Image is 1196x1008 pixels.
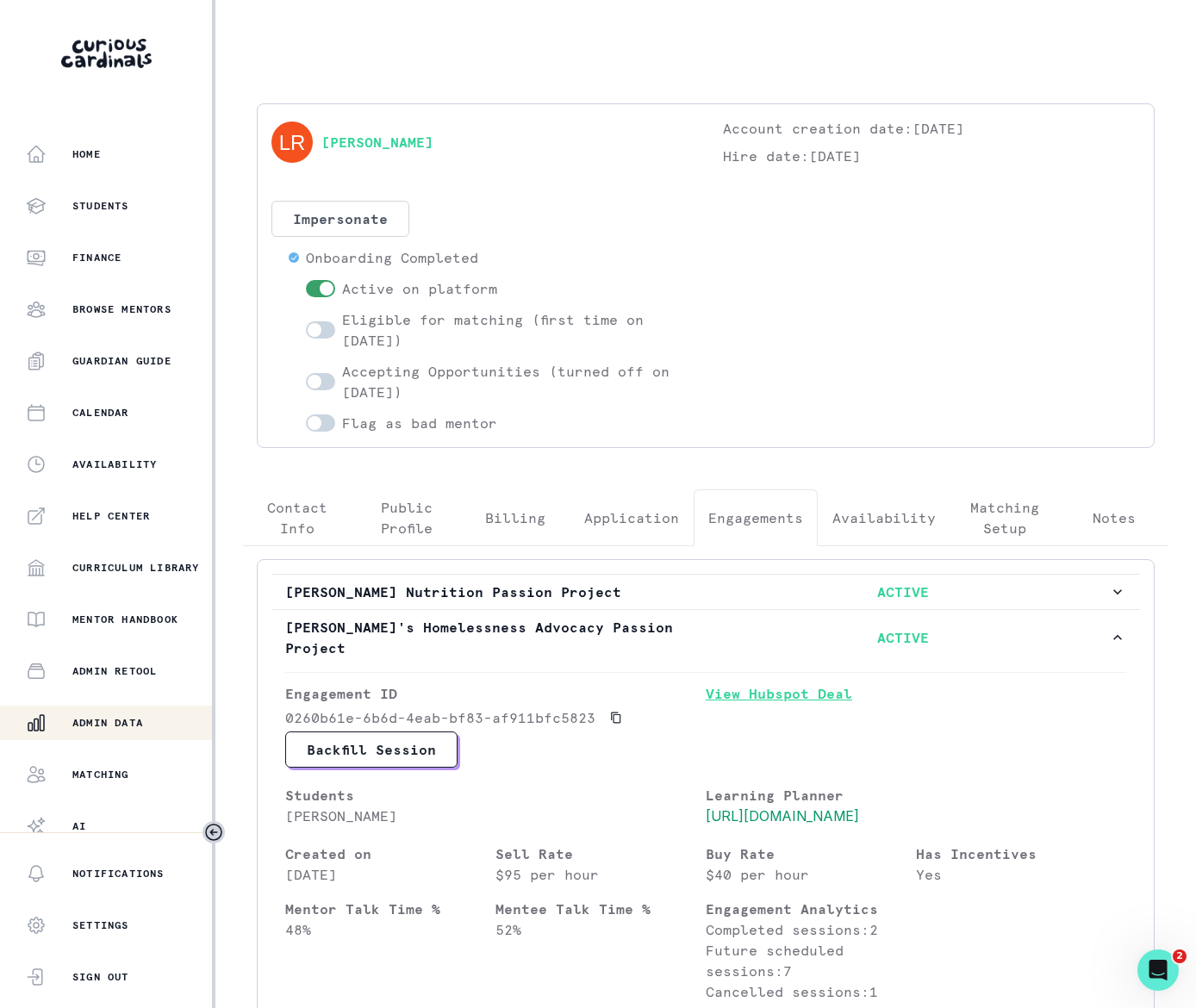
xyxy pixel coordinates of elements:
p: Billing [485,507,545,528]
p: Future scheduled sessions: 7 [706,940,916,981]
p: Yes [916,864,1126,885]
p: Admin Data [72,716,143,730]
p: [PERSON_NAME] [285,806,706,826]
p: 52 % [495,919,706,940]
p: Curriculum Library [72,561,200,575]
p: Engagement Analytics [706,899,916,919]
p: Onboarding Completed [306,247,478,268]
p: Public Profile [366,497,445,538]
a: [PERSON_NAME] [321,132,433,152]
p: Matching Setup [965,497,1044,538]
p: [PERSON_NAME]'s Homelessness Advocacy Passion Project [285,617,697,658]
p: Engagements [708,507,803,528]
p: [PERSON_NAME] Nutrition Passion Project [285,582,697,602]
p: Notes [1093,507,1136,528]
p: Mentor Handbook [72,613,178,626]
button: Backfill Session [285,731,458,768]
p: 0260b61e-6b6d-4eab-bf83-af911bfc5823 [285,707,595,728]
p: Learning Planner [706,785,1126,806]
p: Engagement ID [285,683,706,704]
p: Accepting Opportunities (turned off on [DATE]) [342,361,688,402]
p: $40 per hour [706,864,916,885]
a: [URL][DOMAIN_NAME] [706,807,859,824]
p: Matching [72,768,129,781]
p: Browse Mentors [72,302,171,316]
p: Availability [72,457,157,471]
p: Notifications [72,867,165,880]
p: Application [584,507,679,528]
button: Copied to clipboard [602,704,630,731]
p: Buy Rate [706,843,916,864]
p: Finance [72,251,121,264]
p: ACTIVE [697,582,1109,602]
span: 2 [1173,949,1187,963]
img: Curious Cardinals Logo [61,39,152,68]
p: Help Center [72,509,150,523]
p: Flag as bad mentor [342,413,497,433]
p: AI [72,819,86,833]
p: Created on [285,843,495,864]
button: [PERSON_NAME]'s Homelessness Advocacy Passion ProjectACTIVE [271,610,1140,665]
p: Active on platform [342,278,497,299]
p: Calendar [72,406,129,420]
p: Admin Retool [72,664,157,678]
p: $95 per hour [495,864,706,885]
p: [DATE] [285,864,495,885]
img: svg [271,121,313,163]
iframe: Intercom live chat [1137,949,1179,991]
a: View Hubspot Deal [706,683,1126,731]
button: Toggle sidebar [202,821,225,843]
p: Contact Info [258,497,337,538]
p: Home [72,147,101,161]
p: Students [72,199,129,213]
p: Students [285,785,706,806]
p: Account creation date: [DATE] [723,118,1140,139]
p: Sign Out [72,970,129,984]
button: [PERSON_NAME] Nutrition Passion ProjectACTIVE [271,575,1140,609]
p: 48 % [285,919,495,940]
button: Impersonate [271,201,409,237]
p: Cancelled sessions: 1 [706,981,916,1002]
p: Hire date: [DATE] [723,146,1140,166]
p: Mentor Talk Time % [285,899,495,919]
p: Completed sessions: 2 [706,919,916,940]
p: Availability [832,507,936,528]
p: Eligible for matching (first time on [DATE]) [342,309,688,351]
p: ACTIVE [697,627,1109,648]
p: Has Incentives [916,843,1126,864]
p: Mentee Talk Time % [495,899,706,919]
p: Sell Rate [495,843,706,864]
p: Guardian Guide [72,354,171,368]
p: Settings [72,918,129,932]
